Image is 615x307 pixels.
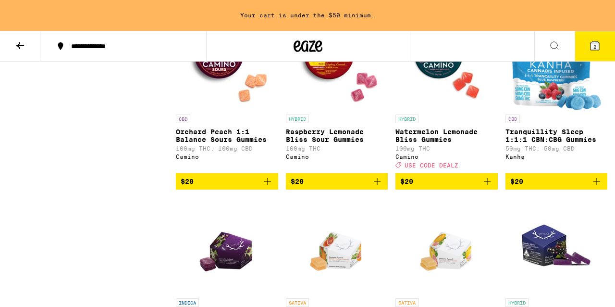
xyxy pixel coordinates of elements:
[575,31,615,61] button: 2
[508,197,604,294] img: WYLD - Elderberry THC:CBN 2:1 Gummies
[176,298,199,307] p: INDICA
[176,145,278,152] p: 100mg THC: 100mg CBD
[286,115,309,123] p: HYBRID
[286,298,309,307] p: SATIVA
[176,128,278,143] p: Orchard Peach 1:1 Balance Sours Gummies
[286,13,388,173] a: Open page for Raspberry Lemonade Bliss Sour Gummies from Camino
[395,153,498,160] div: Camino
[412,197,481,294] img: WYLD - Grapefruit 1:1:1 THC:CBC:CBG Gummies
[286,128,388,143] p: Raspberry Lemonade Bliss Sour Gummies
[302,197,371,294] img: WYLD - Blood Orange 1:1 THC:CBC Gummies
[395,145,498,152] p: 100mg THC
[193,197,261,294] img: WYLD - Boysenberry 1:1:1 THC:CBD:CBN Gummies
[395,115,418,123] p: HYBRID
[395,298,418,307] p: SATIVA
[405,162,458,168] span: USE CODE DEALZ
[176,13,278,173] a: Open page for Orchard Peach 1:1 Balance Sours Gummies from Camino
[505,13,608,173] a: Open page for Tranquillity Sleep 1:1:1 CBN:CBG Gummies from Kanha
[400,178,413,185] span: $20
[176,153,278,160] div: Camino
[6,7,69,14] span: Hi. Need any help?
[505,128,608,143] p: Tranquillity Sleep 1:1:1 CBN:CBG Gummies
[176,115,190,123] p: CBD
[505,298,529,307] p: HYBRID
[395,13,498,173] a: Open page for Watermelon Lemonade Bliss Gummies from Camino
[510,178,523,185] span: $20
[395,173,498,190] button: Add to bag
[505,153,608,160] div: Kanha
[593,44,596,50] span: 2
[286,145,388,152] p: 100mg THC
[286,173,388,190] button: Add to bag
[505,173,608,190] button: Add to bag
[181,178,194,185] span: $20
[286,153,388,160] div: Camino
[291,178,304,185] span: $20
[505,145,608,152] p: 50mg THC: 50mg CBD
[505,115,520,123] p: CBD
[176,173,278,190] button: Add to bag
[395,128,498,143] p: Watermelon Lemonade Bliss Gummies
